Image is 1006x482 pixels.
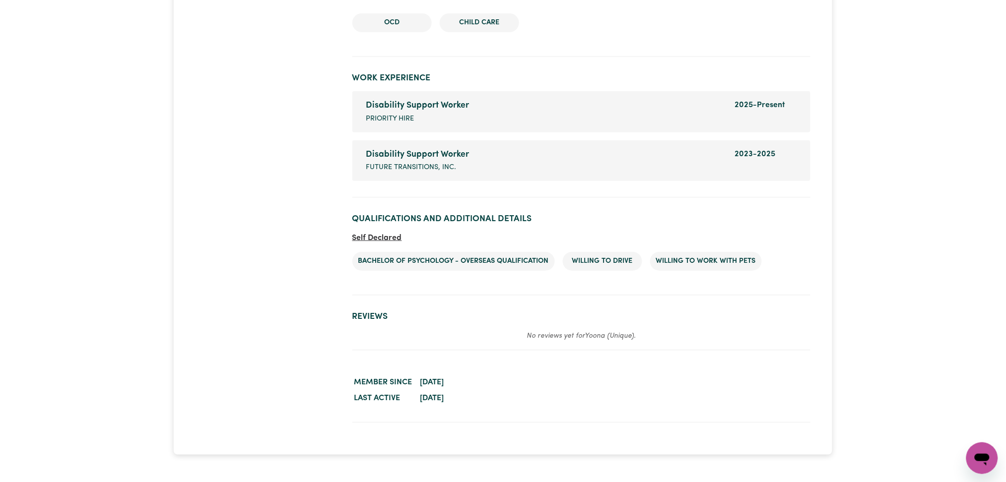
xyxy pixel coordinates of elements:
[366,148,723,161] div: Disability Support Worker
[440,13,519,32] li: Child care
[352,374,414,390] dt: Member since
[352,311,810,322] h2: Reviews
[527,332,636,340] em: No reviews yet for Yoona (Unique) .
[966,442,998,474] iframe: Button to launch messaging window
[563,252,642,271] li: Willing to drive
[420,378,444,386] time: [DATE]
[352,13,432,32] li: OCD
[420,394,444,402] time: [DATE]
[650,252,762,271] li: Willing to work with pets
[352,390,414,406] dt: Last active
[366,114,414,124] span: Priority Hire
[352,214,810,224] h2: Qualifications and Additional Details
[735,101,786,109] span: 2025 - Present
[352,252,555,271] li: Bachelor of psychology - overseas qualification
[366,99,723,112] div: Disability Support Worker
[352,73,810,83] h2: Work Experience
[735,150,776,158] span: 2023 - 2025
[366,162,457,173] span: Future Transitions, Inc.
[352,234,402,242] span: Self Declared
